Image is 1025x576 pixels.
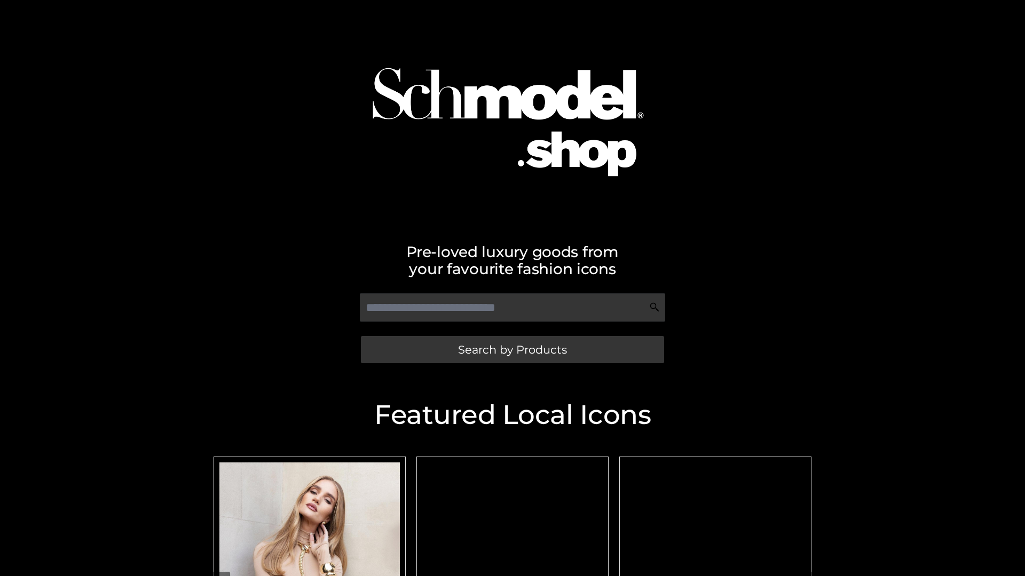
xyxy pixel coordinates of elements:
img: Search Icon [649,302,660,313]
h2: Featured Local Icons​ [208,402,817,428]
a: Search by Products [361,336,664,363]
h2: Pre-loved luxury goods from your favourite fashion icons [208,243,817,277]
span: Search by Products [458,344,567,355]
